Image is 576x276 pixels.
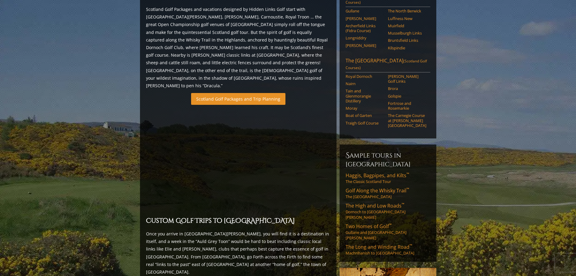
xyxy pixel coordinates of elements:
span: The High and Low Roads [346,202,404,209]
a: Bruntsfield Links [388,38,426,43]
a: Kilspindie [388,45,426,50]
a: The Carnegie Course at [PERSON_NAME][GEOGRAPHIC_DATA] [388,113,426,128]
a: Fortrose and Rosemarkie [388,101,426,111]
a: Brora [388,86,426,91]
span: Haggis, Bagpipes, and Kilts [346,172,409,179]
a: Boat of Garten [346,113,384,118]
sup: ™ [406,171,409,177]
a: Musselburgh Links [388,31,426,35]
a: Tain and Glenmorangie Distillery [346,88,384,103]
a: Gullane [346,8,384,13]
sup: ™ [406,187,409,192]
span: Golf Along the Whisky Trail [346,187,409,194]
span: (Scotland Golf Courses) [346,58,427,70]
p: Once you arrive in [GEOGRAPHIC_DATA][PERSON_NAME], you will find it is a destination in itself, a... [146,230,330,276]
a: Scotland Golf Packages and Trip Planning [191,93,285,105]
a: [PERSON_NAME] [346,43,384,48]
span: The Long and Winding Road [346,244,412,250]
a: Longniddry [346,35,384,40]
h2: Custom Golf Trips to [GEOGRAPHIC_DATA] [146,216,330,226]
a: [PERSON_NAME] Golf Links [388,74,426,84]
a: Haggis, Bagpipes, and Kilts™The Classic Scotland Tour [346,172,430,184]
a: Royal Dornoch [346,74,384,79]
p: Scotland Golf Packages and vacations designed by Hidden Links Golf start with [GEOGRAPHIC_DATA][P... [146,5,330,89]
sup: ™ [402,202,404,207]
a: The High and Low Roads™Dornoch to [GEOGRAPHIC_DATA][PERSON_NAME] [346,202,430,220]
a: Nairn [346,81,384,86]
a: [PERSON_NAME] [346,16,384,21]
a: The Long and Winding Road™Machrihanish to [GEOGRAPHIC_DATA] [346,244,430,256]
a: Muirfield [388,23,426,28]
a: Luffness New [388,16,426,21]
iframe: Sir-Nick-favorite-Open-Rota-Venues [146,108,330,212]
sup: ™ [389,222,392,228]
a: Golf Along the Whisky Trail™The [GEOGRAPHIC_DATA] [346,187,430,199]
a: Moray [346,106,384,111]
a: The North Berwick [388,8,426,13]
a: The [GEOGRAPHIC_DATA](Scotland Golf Courses) [346,57,430,72]
sup: ™ [409,243,412,248]
a: Traigh Golf Course [346,121,384,125]
a: Two Homes of Golf™Gullane and [GEOGRAPHIC_DATA][PERSON_NAME] [346,223,430,241]
span: Two Homes of Golf [346,223,392,230]
a: Archerfield Links (Fidra Course) [346,23,384,33]
a: Golspie [388,94,426,98]
h6: Sample Tours in [GEOGRAPHIC_DATA] [346,151,430,168]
